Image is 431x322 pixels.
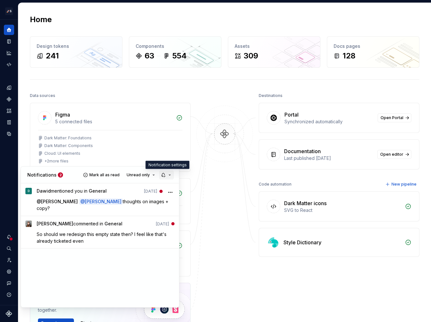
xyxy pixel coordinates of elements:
span: General [89,188,107,194]
p: Notifications [27,172,57,178]
span: [PERSON_NAME] [85,199,121,204]
img: Aprile Elcich [25,221,32,227]
span: 2 [58,172,63,178]
span: [PERSON_NAME] [37,221,73,226]
span: mentioned you in [37,188,107,196]
span: @ [37,199,78,204]
span: [PERSON_NAME] [41,199,78,204]
span: Mark all as read [89,172,120,178]
span: Dawid [37,188,51,194]
div: Notification settings [146,161,190,169]
span: @ [79,198,123,205]
time: 1/20/2025, 2:13 PM [144,188,157,195]
div: D [28,188,30,194]
span: Unread only [127,172,150,178]
button: More [166,188,175,196]
span: commented in [37,221,122,229]
button: Unread only [124,170,158,179]
button: Mark all as read [81,170,122,179]
span: So should we redesign this empty state then? I feel like that's already ticketed even [37,231,168,244]
span: General [104,221,122,226]
time: 1/6/2025, 12:05 PM [156,221,169,227]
